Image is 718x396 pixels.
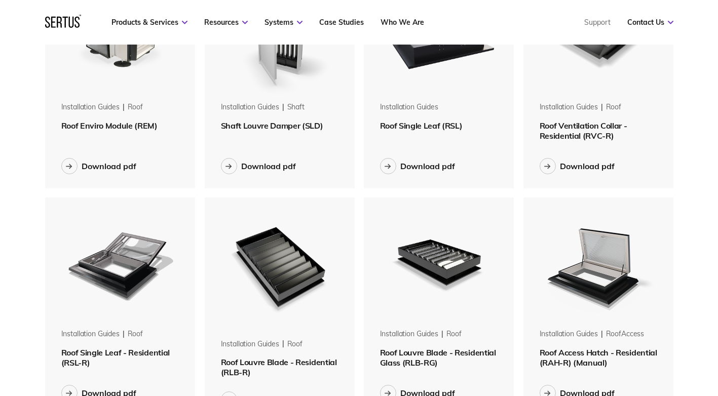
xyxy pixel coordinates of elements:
[380,158,455,174] button: Download pdf
[540,102,598,112] div: Installation Guides
[627,18,673,27] a: Contact Us
[380,102,438,112] div: Installation Guides
[221,339,279,349] div: Installation Guides
[540,121,627,141] span: Roof Ventilation Collar - Residential (RVC-R)
[264,18,303,27] a: Systems
[287,102,305,112] div: shaft
[381,18,424,27] a: Who We Are
[606,102,621,112] div: roof
[241,161,296,171] div: Download pdf
[111,18,187,27] a: Products & Services
[287,339,303,349] div: roof
[540,158,615,174] button: Download pdf
[319,18,364,27] a: Case Studies
[61,121,158,131] span: Roof Enviro Module (REM)
[380,347,496,368] span: Roof Louvre Blade - Residential Glass (RLB-RG)
[128,329,143,339] div: roof
[560,161,615,171] div: Download pdf
[128,102,143,112] div: roof
[221,102,279,112] div: Installation Guides
[380,329,438,339] div: Installation Guides
[536,279,718,396] iframe: Chat Widget
[82,161,136,171] div: Download pdf
[61,329,120,339] div: Installation Guides
[446,329,462,339] div: roof
[380,121,463,131] span: Roof Single Leaf (RSL)
[221,121,323,131] span: Shaft Louvre Damper (SLD)
[61,347,170,368] span: Roof Single Leaf - Residential (RSL-R)
[584,18,611,27] a: Support
[221,158,296,174] button: Download pdf
[204,18,248,27] a: Resources
[221,357,337,377] span: Roof Louvre Blade - Residential (RLB-R)
[400,161,455,171] div: Download pdf
[61,102,120,112] div: Installation Guides
[61,158,136,174] button: Download pdf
